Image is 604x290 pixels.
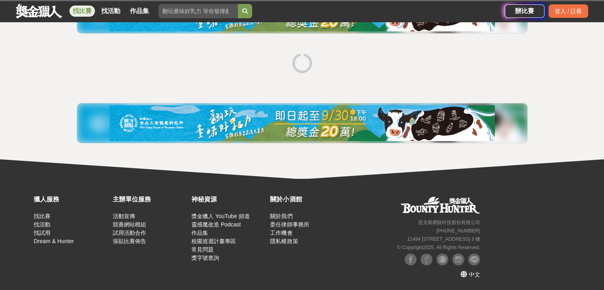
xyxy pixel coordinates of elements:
[34,213,50,219] a: 找比賽
[421,253,432,265] img: Facebook
[469,271,480,278] span: 中文
[270,195,345,204] div: 關於小酒館
[191,213,250,219] a: 獎金獵人 YouTube 頻道
[270,221,309,228] a: 委任律師事務所
[452,253,464,265] img: Instagram
[34,195,108,204] div: 獵人服務
[270,238,298,244] a: 隱私權政策
[407,236,480,242] small: 11494 [STREET_ADDRESS] 3 樓
[191,255,219,261] a: 獎字號查詢
[110,105,495,141] img: 11b6bcb1-164f-4f8f-8046-8740238e410a.jpg
[191,230,208,236] a: 作品集
[505,4,544,18] a: 辦比賽
[127,6,152,17] a: 作品集
[112,195,187,204] div: 主辦單位服務
[405,253,417,265] img: Facebook
[436,228,480,234] small: [PHONE_NUMBER]
[112,238,146,244] a: 張貼比賽佈告
[548,4,588,18] div: 登入 / 註冊
[34,238,74,244] a: Dream & Hunter
[397,245,480,250] small: © Copyright 2025 . All Rights Reserved.
[112,230,146,236] a: 試用活動合作
[34,221,50,228] a: 找活動
[468,253,480,265] img: LINE
[112,213,135,219] a: 活動宣傳
[418,220,480,225] small: 恩克斯網路科技股份有限公司
[191,238,236,244] a: 校園巡迴計畫專區
[191,246,214,253] a: 常見問題
[191,221,241,228] a: 靈感魔改造 Podcast
[436,253,448,265] img: Plurk
[98,6,124,17] a: 找活動
[270,230,292,236] a: 工作機會
[112,221,146,228] a: 競賽網站模組
[158,4,238,18] input: 翻玩臺味好乳力 等你發揮創意！
[69,6,95,17] a: 找比賽
[34,230,50,236] a: 找試用
[191,195,266,204] div: 神秘資源
[270,213,292,219] a: 關於我們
